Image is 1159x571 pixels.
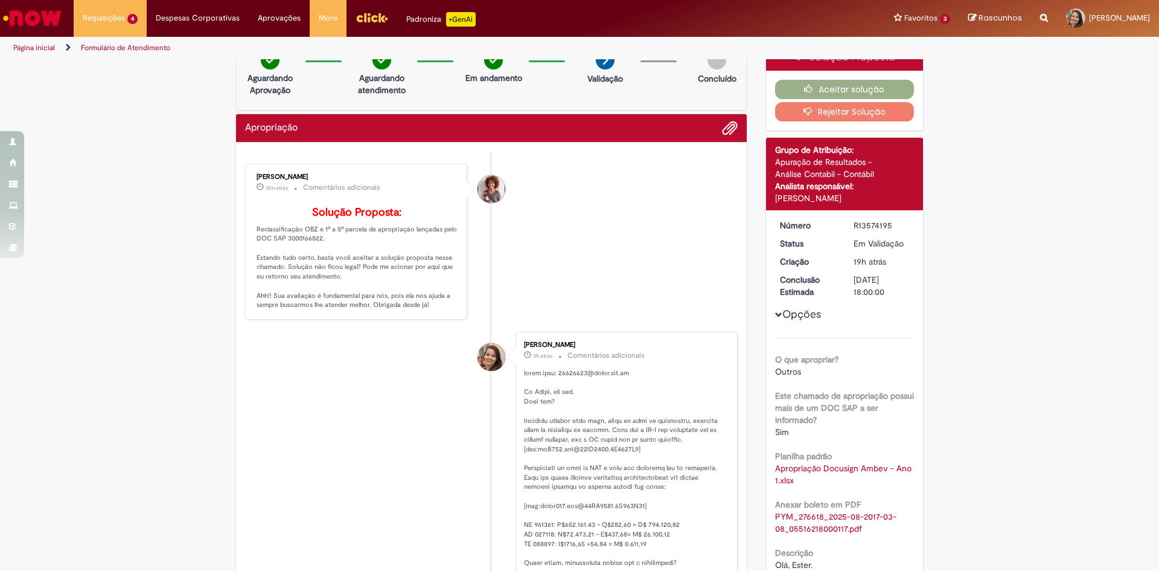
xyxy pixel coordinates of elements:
b: O que apropriar? [775,354,838,365]
button: Rejeitar Solução [775,102,915,121]
p: Em andamento [465,72,522,84]
div: Ester Leal Leandro [477,175,505,203]
img: img-circle-grey.png [707,51,726,69]
span: Outros [775,366,801,377]
a: Download de Apropriação Docusign Ambev - Ano 1.xlsx [775,463,914,486]
a: Formulário de Atendimento [81,43,170,53]
span: Requisições [83,12,125,24]
span: Aprovações [258,12,301,24]
div: Em Validação [854,237,910,250]
ul: Trilhas de página [9,37,764,59]
small: Comentários adicionais [567,350,645,361]
dt: Número [771,219,845,231]
div: Padroniza [406,12,476,27]
img: check-circle-green.png [372,51,391,69]
span: 3h atrás [533,352,552,360]
img: check-circle-green.png [484,51,503,69]
div: [DATE] 18:00:00 [854,274,910,298]
div: Grupo de Atribuição: [775,144,915,156]
div: Apuração de Resultados - Análise Contabil - Contábil [775,156,915,180]
a: Download de PYM_276618_2025-08-2017-03-08_05516218000117.pdf [775,511,896,534]
small: Comentários adicionais [303,182,380,193]
dt: Criação [771,256,845,268]
p: Aguardando atendimento [353,72,411,96]
div: 28/09/2025 18:40:14 [854,256,910,268]
time: 29/09/2025 13:08:33 [266,184,288,192]
div: [PERSON_NAME] [257,173,458,181]
div: Analista responsável: [775,180,915,192]
b: Descrição [775,547,813,558]
p: Concluído [698,73,736,85]
p: Validação [587,73,623,85]
a: Rascunhos [968,13,1022,24]
b: Este chamado de apropriação possui mais de um DOC SAP a ser informado? [775,390,914,425]
p: Aguardando Aprovação [241,72,299,96]
time: 28/09/2025 18:40:14 [854,256,886,267]
span: 4 [127,14,138,24]
img: check-circle-green.png [261,51,279,69]
div: R13574195 [854,219,910,231]
dt: Conclusão Estimada [771,274,845,298]
time: 29/09/2025 10:13:58 [533,352,552,360]
span: Sim [775,427,789,437]
a: Página inicial [13,43,55,53]
span: 12m atrás [266,184,288,192]
span: Despesas Corporativas [156,12,240,24]
button: Adicionar anexos [722,120,738,136]
img: click_logo_yellow_360x200.png [356,8,388,27]
img: ServiceNow [1,6,63,30]
span: Favoritos [904,12,937,24]
div: [PERSON_NAME] [775,192,915,204]
span: Rascunhos [979,12,1022,24]
p: Reclassificação OBZ e 1ª a 5ª parcela de apropriação lançadas pelo DOC SAP 3000166822. Estando tu... [257,207,458,310]
span: [PERSON_NAME] [1089,13,1150,23]
button: Aceitar solução [775,80,915,99]
p: +GenAi [446,12,476,27]
div: [PERSON_NAME] [524,341,725,349]
dt: Status [771,237,845,250]
b: Solução Proposta: [312,205,401,219]
b: Anexar boleto em PDF [775,499,861,510]
div: Fabiola Guanho Nunes [477,343,505,371]
h2: Apropriação Histórico de tíquete [245,123,298,134]
span: More [319,12,337,24]
span: 19h atrás [854,256,886,267]
img: arrow-next.png [596,51,615,69]
b: Planilha padrão [775,451,832,462]
span: 3 [940,14,950,24]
